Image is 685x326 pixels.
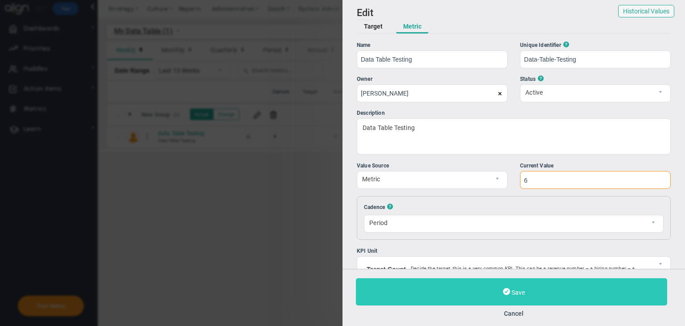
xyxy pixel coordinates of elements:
[520,75,671,84] div: Status
[357,247,671,255] div: KPI Unit
[356,310,672,317] button: Cancel
[508,90,517,97] span: clear
[357,75,508,84] div: Owner
[357,20,390,33] button: Target
[520,85,655,100] span: Active
[520,162,671,170] div: Current Value
[357,50,508,68] input: Name of the Metric
[357,162,508,170] div: Value Source
[364,203,664,210] div: Cadence
[396,20,429,33] button: Metric
[648,215,663,232] span: select
[411,266,639,284] p: Decide the target, this is a very common KPI. This can be a revenue number – a hiring number – a ...
[655,85,670,102] span: select
[367,266,406,273] label: Target Count
[357,118,671,155] div: Data Table Testing
[520,50,671,68] input: Enter unique identifier
[618,5,674,17] button: Historical Values
[357,171,492,187] span: Metric
[356,278,667,305] button: Save
[655,257,670,294] span: select
[364,215,648,230] span: Period
[357,84,508,102] input: Search or Invite Team Members
[357,41,508,50] div: Name
[512,289,525,296] span: Save
[520,41,671,50] div: Unique Identifier
[357,7,374,18] span: Edit
[492,171,507,188] span: select
[520,171,671,189] input: Enter a Value
[357,109,671,117] div: Description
